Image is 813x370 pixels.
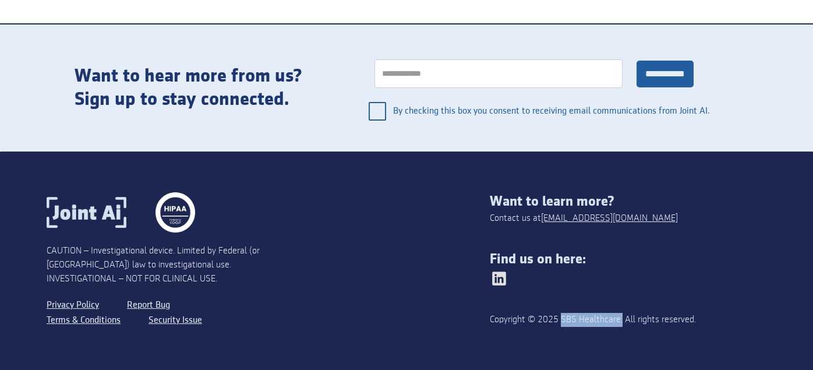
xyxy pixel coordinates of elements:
form: general interest [357,48,711,128]
div: Find us on here: [490,251,766,267]
div: CAUTION – Investigational device. Limited by Federal (or [GEOGRAPHIC_DATA]) law to investigationa... [47,244,268,286]
span: By checking this box you consent to receiving email communications from Joint AI. [393,97,711,125]
a: Report Bug [127,298,170,313]
a: Terms & Conditions [47,313,121,328]
div: Contact us at [490,212,678,225]
a: [EMAIL_ADDRESS][DOMAIN_NAME] [541,212,678,225]
a: Security Issue [149,313,202,328]
div: Copyright © 2025 SBS Healthcare. All rights reserved. [490,313,711,327]
div: Want to hear more from us? Sign up to stay connected. [75,65,334,111]
a: Privacy Policy [47,298,99,313]
div: Want to learn more? [490,193,766,210]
